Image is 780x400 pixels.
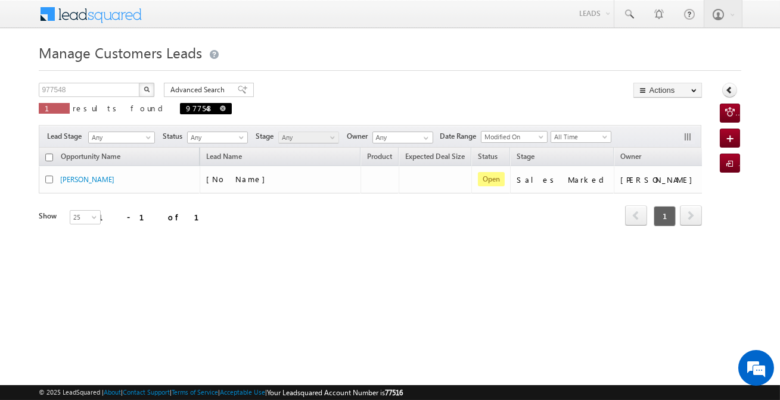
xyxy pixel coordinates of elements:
[45,154,53,161] input: Check all records
[123,388,170,396] a: Contact Support
[170,85,228,95] span: Advanced Search
[405,152,465,161] span: Expected Deal Size
[399,150,471,165] a: Expected Deal Size
[47,131,86,142] span: Lead Stage
[98,210,213,224] div: 1 - 1 of 1
[385,388,403,397] span: 77516
[478,172,505,186] span: Open
[104,388,121,396] a: About
[367,152,392,161] span: Product
[472,150,504,165] a: Status
[481,132,543,142] span: Modified On
[188,132,244,143] span: Any
[372,132,433,143] input: Type to Search
[162,312,216,328] em: Start Chat
[186,103,214,113] span: 977548
[347,131,372,142] span: Owner
[70,212,102,223] span: 25
[633,83,702,98] button: Actions
[680,207,702,226] a: next
[206,174,271,184] span: [No Name]
[278,132,339,143] a: Any
[88,132,155,143] a: Any
[144,86,150,92] img: Search
[45,103,64,113] span: 1
[511,150,540,165] a: Stage
[70,210,101,224] a: 25
[200,150,248,165] span: Lead Name
[163,131,187,142] span: Status
[15,110,217,302] textarea: Type your message and hit 'Enter'
[440,131,481,142] span: Date Range
[256,131,278,142] span: Stage
[55,150,126,165] a: Opportunity Name
[551,131,611,143] a: All Time
[60,175,114,184] a: [PERSON_NAME]
[20,62,50,78] img: d_60004797649_company_0_60004797649
[680,205,702,226] span: next
[89,132,151,143] span: Any
[195,6,224,35] div: Minimize live chat window
[172,388,218,396] a: Terms of Service
[62,62,200,78] div: Chat with us now
[39,387,403,398] span: © 2025 LeadSquared | | | | |
[267,388,403,397] span: Your Leadsquared Account Number is
[551,132,608,142] span: All Time
[517,174,608,185] div: Sales Marked
[417,132,432,144] a: Show All Items
[220,388,265,396] a: Acceptable Use
[481,131,548,143] a: Modified On
[39,211,60,221] div: Show
[654,206,676,226] span: 1
[73,103,167,113] span: results found
[279,132,335,143] span: Any
[61,152,120,161] span: Opportunity Name
[620,152,641,161] span: Owner
[625,205,647,226] span: prev
[517,152,534,161] span: Stage
[187,132,248,143] a: Any
[620,174,698,185] div: [PERSON_NAME]
[625,207,647,226] a: prev
[39,43,202,62] span: Manage Customers Leads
